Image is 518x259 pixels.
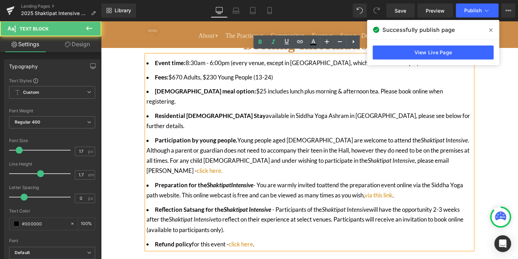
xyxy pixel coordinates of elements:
[267,136,314,143] i: Shaktipat Intensive
[78,218,95,230] div: %
[45,159,372,180] li: - You are warmly invited to attend the preparation event online via the Siddha Yoga path website....
[54,160,152,168] strong: Preparation for the
[54,219,91,226] strong: Refund policy
[395,7,406,14] span: Save
[9,162,95,167] div: Line Height
[494,235,511,252] div: Open Intercom Messenger
[15,119,41,125] b: Regular 400
[123,185,147,192] i: Shaktipat
[211,3,228,17] a: Desktop
[9,78,95,83] div: Text Styles
[45,90,372,110] li: available in Siddha Yoga Ashram in [GEOGRAPHIC_DATA], please see below for further details.
[142,16,275,31] span: Booking Information
[353,3,367,17] button: Undo
[261,3,278,17] a: Mobile
[52,36,103,52] a: Design
[9,59,38,69] div: Typography
[88,173,94,177] span: em
[20,26,49,31] span: Text Block
[9,209,95,213] div: Text Color
[23,90,39,96] b: Custom
[101,3,136,17] a: New Library
[152,219,153,226] span: .
[45,37,372,47] li: 8:30am - 6:00pm (every venue, except in [GEOGRAPHIC_DATA], which is 8:00am- 5:00pm)
[45,51,372,62] li: $670 Adults, $230 Young People (13-24)
[106,160,152,168] i: Shaktipat Intensive
[264,170,292,178] a: via this link
[456,3,498,17] button: Publish
[22,220,67,227] input: Color
[464,8,482,13] span: Publish
[54,115,136,123] span: Participation by young people.
[244,3,261,17] a: Tablet
[320,115,367,123] i: Shaktipat Intensive
[9,108,95,113] div: Font Weight
[54,185,171,192] strong: Reflection Satsang for the
[45,184,372,214] li: - Participants of the will have the opportunity 2-3 weeks after the to reflect on their experienc...
[88,149,94,154] span: px
[15,250,30,256] i: Default
[45,114,372,155] li: Young people aged [DEMOGRAPHIC_DATA] are welcome to attend the . Although a parent or guardian do...
[369,3,383,17] button: Redo
[9,185,95,190] div: Letter Spacing
[382,26,455,34] span: Successfully publish page
[21,10,88,16] span: 2025 Shaktipat Intensive Landing
[54,66,155,74] span: [DEMOGRAPHIC_DATA] meal option:
[9,138,95,143] div: Font Size
[221,185,268,192] i: Shaktipat Intensive
[45,65,372,86] li: $25 includes lunch plus morning & afternoon tea. Please book online when registering.
[54,38,85,45] span: Event time:
[54,91,165,98] span: Residential [DEMOGRAPHIC_DATA] Stay
[91,219,128,226] span: for this event -
[115,7,131,14] span: Library
[128,219,152,226] a: click here
[54,52,67,60] span: Fees:
[373,45,494,59] a: View Live Page
[228,3,244,17] a: Laptop
[96,146,122,153] a: click here.
[21,3,101,9] a: Landing Pages
[417,3,453,17] a: Preview
[68,195,115,202] i: Shaktipat Intensive
[88,196,94,201] span: px
[148,185,170,192] i: Intensive
[9,238,95,243] div: Font
[426,7,445,14] span: Preview
[501,3,515,17] button: More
